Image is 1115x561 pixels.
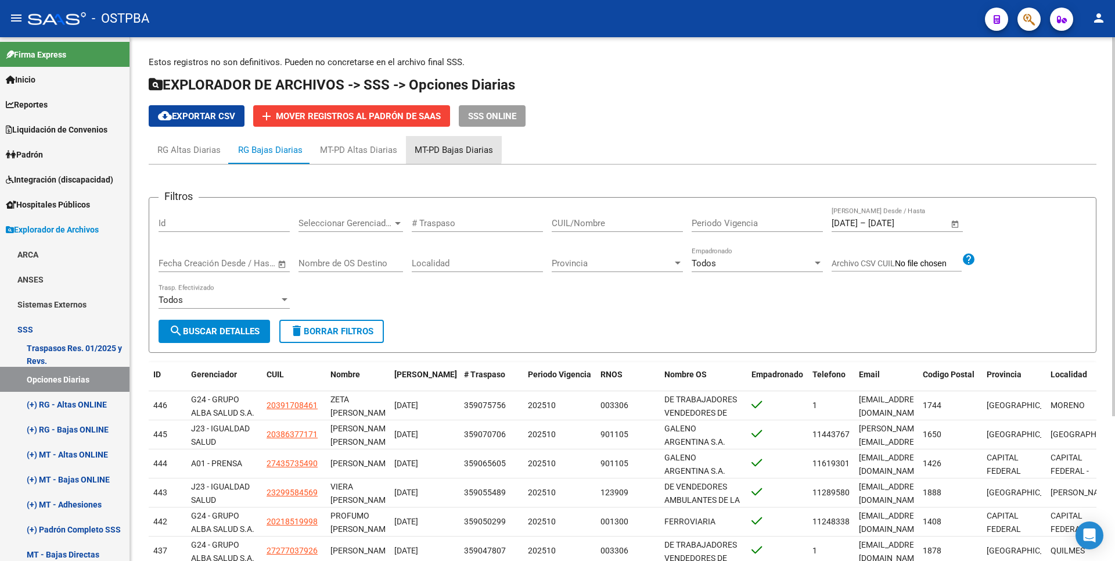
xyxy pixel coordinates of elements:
[186,362,262,401] datatable-header-cell: Gerenciador
[987,511,1021,534] span: CAPITAL FEDERAL
[262,362,326,401] datatable-header-cell: CUIL
[330,511,393,534] span: PROFUMO [PERSON_NAME]
[1076,521,1103,549] div: Open Intercom Messenger
[153,430,167,439] span: 445
[664,395,739,444] span: DE TRABAJADORES VENDEDORES DE DIARIOS REVISTAS Y AFINES
[267,370,284,379] span: CUIL
[149,77,515,93] span: EXPLORADOR DE ARCHIVOS -> SSS -> Opciones Diarias
[868,218,925,228] input: Fecha fin
[153,546,167,555] span: 437
[832,218,858,228] input: Fecha inicio
[528,459,556,468] span: 202510
[854,362,918,401] datatable-header-cell: Email
[158,111,235,122] span: Exportar CSV
[923,517,941,526] span: 1408
[330,546,393,555] span: [PERSON_NAME]
[859,482,926,505] span: focawo9635@poesd.com
[267,401,318,410] span: 20391708461
[169,326,260,337] span: Buscar Detalles
[267,546,318,555] span: 27277037926
[191,511,254,534] span: G24 - GRUPO ALBA SALUD S.A.
[394,515,455,528] div: [DATE]
[860,218,866,228] span: –
[812,546,817,555] span: 1
[394,544,455,558] div: [DATE]
[751,370,803,379] span: Empadronado
[1051,401,1085,410] span: MORENO
[923,430,941,439] span: 1650
[394,370,457,379] span: [PERSON_NAME]
[1051,488,1113,497] span: [PERSON_NAME]
[330,395,393,417] span: ZETA [PERSON_NAME]
[267,430,318,439] span: 20386377171
[1092,11,1106,25] mat-icon: person
[808,362,854,401] datatable-header-cell: Telefono
[1051,546,1085,555] span: QUILMES
[330,459,393,468] span: [PERSON_NAME]
[464,546,506,555] span: 359047807
[987,453,1021,476] span: CAPITAL FEDERAL
[159,188,199,205] h3: Filtros
[812,370,846,379] span: Telefono
[528,401,556,410] span: 202510
[918,362,982,401] datatable-header-cell: Codigo Postal
[6,73,35,86] span: Inicio
[6,98,48,111] span: Reportes
[330,370,360,379] span: Nombre
[923,401,941,410] span: 1744
[6,173,113,186] span: Integración (discapacidad)
[600,546,628,555] span: 003306
[153,401,167,410] span: 446
[276,111,441,122] span: Mover registros al PADRÓN de SAAS
[664,482,743,518] span: DE VENDEDORES AMBULANTES DE LA [GEOGRAPHIC_DATA]
[267,488,318,497] span: 23299584569
[153,488,167,497] span: 443
[326,362,390,401] datatable-header-cell: Nombre
[812,401,817,410] span: 1
[158,109,172,123] mat-icon: cloud_download
[812,488,859,497] span: 1128958025
[394,486,455,499] div: [DATE]
[320,144,397,156] div: MT-PD Altas Diarias
[464,459,506,468] span: 359065605
[923,370,974,379] span: Codigo Postal
[191,395,254,417] span: G24 - GRUPO ALBA SALUD S.A.
[528,488,556,497] span: 202510
[394,399,455,412] div: [DATE]
[149,56,1096,69] p: Estos registros no son definitivos. Pueden no concretarse en el archivo final SSS.
[982,362,1046,401] datatable-header-cell: Provincia
[6,223,99,236] span: Explorador de Archivos
[600,459,628,468] span: 901105
[859,453,926,476] span: bmurphy@cronista.com
[949,217,962,231] button: Open calendar
[987,488,1065,497] span: [GEOGRAPHIC_DATA]
[664,424,725,446] span: GALENO ARGENTINA S.A.
[267,459,318,468] span: 27435735490
[159,320,270,343] button: Buscar Detalles
[528,517,556,526] span: 202510
[459,105,526,127] button: SSS ONLINE
[464,370,505,379] span: # Traspaso
[528,370,591,379] span: Periodo Vigencia
[394,457,455,470] div: [DATE]
[6,198,90,211] span: Hospitales Públicos
[987,401,1065,410] span: [GEOGRAPHIC_DATA]
[290,326,373,337] span: Borrar Filtros
[528,546,556,555] span: 202510
[812,459,859,468] span: 1161930122
[253,105,450,127] button: Mover registros al PADRÓN de SAAS
[298,218,393,228] span: Seleccionar Gerenciador
[157,144,221,156] div: RG Altas Diarias
[859,424,926,460] span: bravo.acostamariano@gmail.com
[267,517,318,526] span: 20218519998
[600,401,628,410] span: 003306
[6,123,107,136] span: Liquidación de Convenios
[464,430,506,439] span: 359070706
[962,252,976,266] mat-icon: help
[290,324,304,338] mat-icon: delete
[600,488,628,497] span: 123909
[987,430,1065,439] span: [GEOGRAPHIC_DATA]
[149,362,186,401] datatable-header-cell: ID
[600,517,628,526] span: 001300
[600,430,628,439] span: 901105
